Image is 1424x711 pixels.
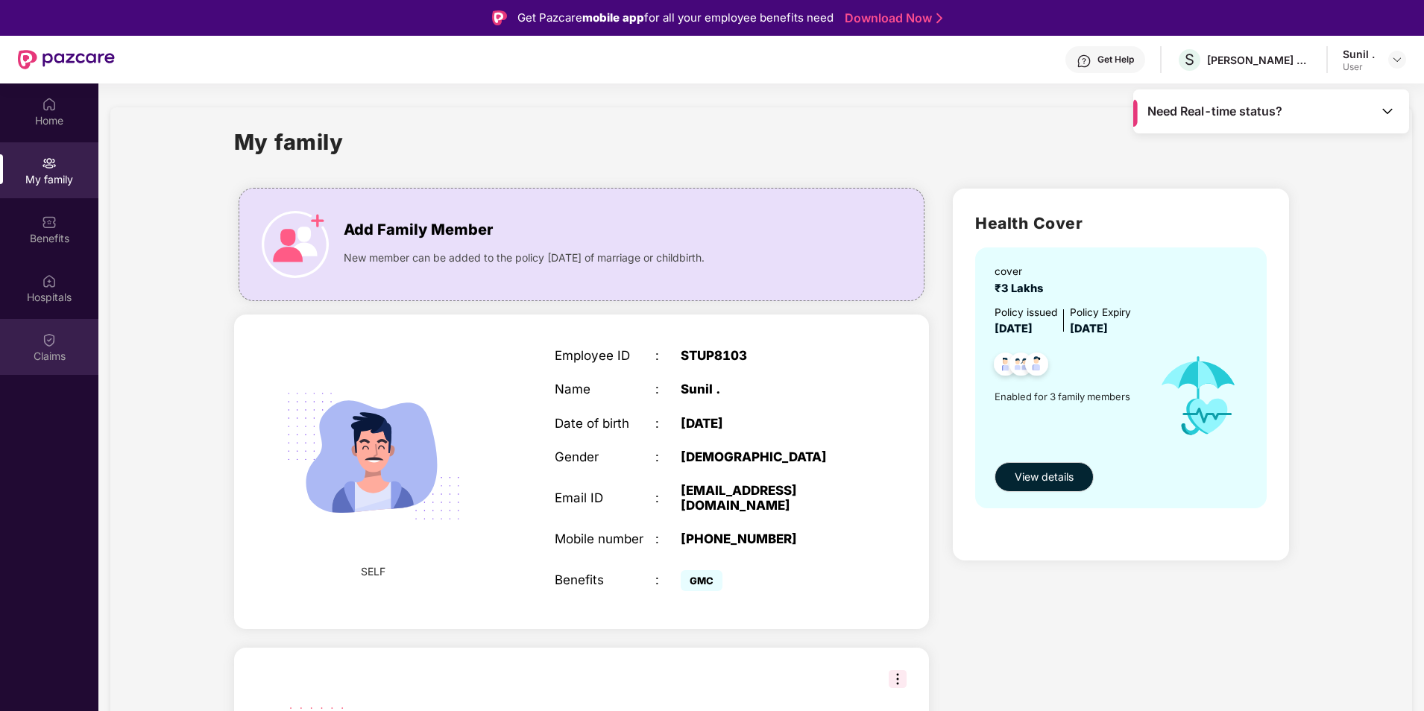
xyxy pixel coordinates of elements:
span: GMC [681,570,722,591]
div: Get Pazcare for all your employee benefits need [517,9,834,27]
span: New member can be added to the policy [DATE] of marriage or childbirth. [344,250,705,266]
span: [DATE] [1070,322,1108,335]
img: svg+xml;base64,PHN2ZyB3aWR0aD0iMzIiIGhlaWdodD0iMzIiIHZpZXdCb3g9IjAgMCAzMiAzMiIgZmlsbD0ibm9uZSIgeG... [889,670,907,688]
h2: Health Cover [975,211,1266,236]
img: svg+xml;base64,PHN2ZyB4bWxucz0iaHR0cDovL3d3dy53My5vcmcvMjAwMC9zdmciIHdpZHRoPSI0OC45NDMiIGhlaWdodD... [987,348,1024,385]
img: svg+xml;base64,PHN2ZyBpZD0iSG9zcGl0YWxzIiB4bWxucz0iaHR0cDovL3d3dy53My5vcmcvMjAwMC9zdmciIHdpZHRoPS... [42,274,57,288]
img: icon [262,211,329,278]
div: [DEMOGRAPHIC_DATA] [681,449,857,464]
div: Sunil . [681,382,857,396]
div: Date of birth [555,416,655,431]
div: : [655,572,681,587]
a: Download Now [845,10,938,26]
img: Stroke [936,10,942,26]
img: svg+xml;base64,PHN2ZyBpZD0iSGVscC0zMngzMiIgeG1sbnM9Imh0dHA6Ly93d3cudzMub3JnLzIwMDAvc3ZnIiB3aWR0aD... [1077,54,1091,69]
button: View details [995,462,1094,492]
div: : [655,490,681,505]
div: : [655,416,681,431]
img: svg+xml;base64,PHN2ZyB4bWxucz0iaHR0cDovL3d3dy53My5vcmcvMjAwMC9zdmciIHdpZHRoPSIyMjQiIGhlaWdodD0iMT... [266,349,481,563]
div: STUP8103 [681,348,857,363]
h1: My family [234,125,344,159]
img: Logo [492,10,507,25]
div: Get Help [1097,54,1134,66]
span: View details [1015,469,1074,485]
div: Policy Expiry [1070,305,1131,321]
span: Enabled for 3 family members [995,389,1144,404]
div: [DATE] [681,416,857,431]
span: [DATE] [995,322,1033,335]
div: Gender [555,449,655,464]
span: S [1185,51,1194,69]
img: icon [1144,338,1253,455]
img: svg+xml;base64,PHN2ZyBpZD0iQmVuZWZpdHMiIHhtbG5zPSJodHRwOi8vd3d3LnczLm9yZy8yMDAwL3N2ZyIgd2lkdGg9Ij... [42,215,57,230]
div: [PHONE_NUMBER] [681,531,857,546]
div: [PERSON_NAME] CONSULTANTS P LTD [1207,53,1311,67]
div: Name [555,382,655,396]
span: Add Family Member [344,218,493,241]
div: User [1343,61,1375,73]
div: : [655,449,681,464]
div: Email ID [555,490,655,505]
img: svg+xml;base64,PHN2ZyBpZD0iRHJvcGRvd24tMzJ4MzIiIHhtbG5zPSJodHRwOi8vd3d3LnczLm9yZy8yMDAwL3N2ZyIgd2... [1391,54,1403,66]
img: svg+xml;base64,PHN2ZyB3aWR0aD0iMjAiIGhlaWdodD0iMjAiIHZpZXdCb3g9IjAgMCAyMCAyMCIgZmlsbD0ibm9uZSIgeG... [42,156,57,171]
div: [EMAIL_ADDRESS][DOMAIN_NAME] [681,483,857,513]
img: svg+xml;base64,PHN2ZyB4bWxucz0iaHR0cDovL3d3dy53My5vcmcvMjAwMC9zdmciIHdpZHRoPSI0OC45MTUiIGhlaWdodD... [1003,348,1039,385]
span: ₹3 Lakhs [995,282,1049,295]
div: Employee ID [555,348,655,363]
div: Mobile number [555,531,655,546]
img: New Pazcare Logo [18,50,115,69]
img: svg+xml;base64,PHN2ZyB4bWxucz0iaHR0cDovL3d3dy53My5vcmcvMjAwMC9zdmciIHdpZHRoPSI0OC45NDMiIGhlaWdodD... [1018,348,1055,385]
div: Sunil . [1343,47,1375,61]
div: : [655,531,681,546]
div: : [655,348,681,363]
div: : [655,382,681,396]
div: cover [995,264,1049,280]
span: SELF [361,563,385,580]
strong: mobile app [582,10,644,25]
img: Toggle Icon [1380,104,1395,118]
img: svg+xml;base64,PHN2ZyBpZD0iQ2xhaW0iIHhtbG5zPSJodHRwOi8vd3d3LnczLm9yZy8yMDAwL3N2ZyIgd2lkdGg9IjIwIi... [42,332,57,347]
div: Benefits [555,572,655,587]
div: Policy issued [995,305,1057,321]
span: Need Real-time status? [1147,104,1282,119]
img: svg+xml;base64,PHN2ZyBpZD0iSG9tZSIgeG1sbnM9Imh0dHA6Ly93d3cudzMub3JnLzIwMDAvc3ZnIiB3aWR0aD0iMjAiIG... [42,97,57,112]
